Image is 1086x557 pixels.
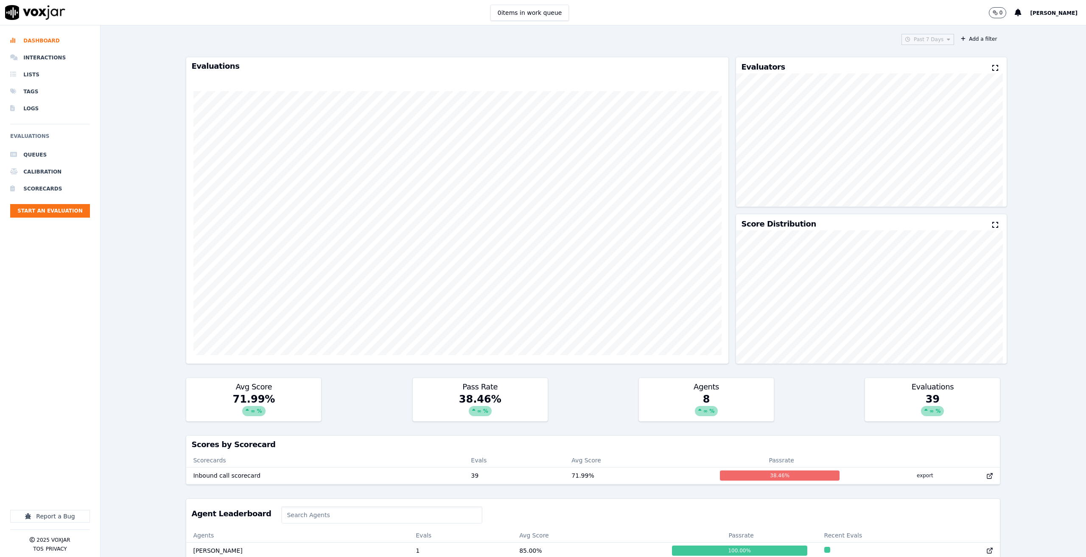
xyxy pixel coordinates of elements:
[242,406,265,416] div: ∞ %
[865,392,1000,421] div: 39
[191,510,271,518] h3: Agent Leaderboard
[741,220,816,228] h3: Score Distribution
[10,131,90,146] h6: Evaluations
[639,392,774,421] div: 8
[817,529,1000,542] th: Recent Evals
[191,383,316,391] h3: Avg Score
[281,507,482,523] input: Search Agents
[36,537,70,543] p: 2025 Voxjar
[33,546,43,552] button: TOS
[5,5,65,20] img: voxjar logo
[1030,8,1086,18] button: [PERSON_NAME]
[672,546,807,556] div: 100.00 %
[695,406,718,416] div: ∞ %
[720,470,840,481] div: 38.46 %
[870,383,995,391] h3: Evaluations
[565,453,713,467] th: Avg Score
[989,7,1007,18] button: 0
[464,453,565,467] th: Evals
[10,204,90,218] button: Start an Evaluation
[1030,10,1078,16] span: [PERSON_NAME]
[10,32,90,49] a: Dashboard
[713,453,850,467] th: Passrate
[409,529,512,542] th: Evals
[565,467,713,484] td: 71.99 %
[665,529,817,542] th: Passrate
[186,392,321,421] div: 71.99 %
[10,510,90,523] button: Report a Bug
[741,63,785,71] h3: Evaluators
[490,5,569,21] button: 0items in work queue
[10,163,90,180] a: Calibration
[46,546,67,552] button: Privacy
[10,146,90,163] a: Queues
[512,529,665,542] th: Avg Score
[186,453,464,467] th: Scorecards
[921,406,944,416] div: ∞ %
[10,49,90,66] a: Interactions
[644,383,769,391] h3: Agents
[989,7,1015,18] button: 0
[469,406,492,416] div: ∞ %
[186,529,409,542] th: Agents
[10,66,90,83] a: Lists
[418,383,543,391] h3: Pass Rate
[910,469,940,482] button: export
[999,9,1003,16] p: 0
[191,441,995,448] h3: Scores by Scorecard
[957,34,1000,44] button: Add a filter
[10,100,90,117] a: Logs
[10,83,90,100] a: Tags
[10,180,90,197] a: Scorecards
[191,62,723,70] h3: Evaluations
[464,467,565,484] td: 39
[186,467,464,484] td: Inbound call scorecard
[413,392,548,421] div: 38.46 %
